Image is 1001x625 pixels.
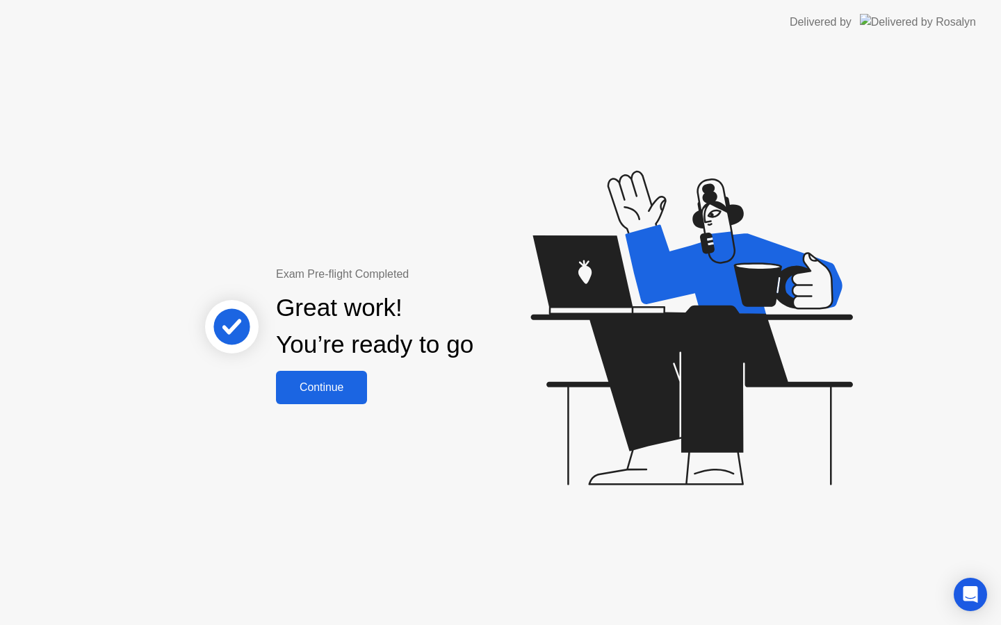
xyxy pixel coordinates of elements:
img: Delivered by Rosalyn [860,14,976,30]
div: Great work! You’re ready to go [276,290,473,363]
div: Continue [280,381,363,394]
div: Open Intercom Messenger [954,578,987,611]
div: Exam Pre-flight Completed [276,266,563,283]
button: Continue [276,371,367,404]
div: Delivered by [790,14,852,31]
